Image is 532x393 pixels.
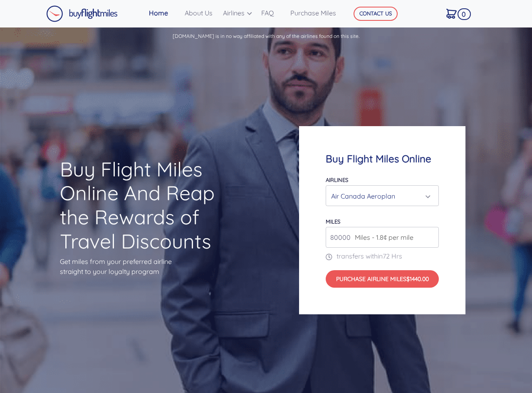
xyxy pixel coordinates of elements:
span: 0 [458,8,471,20]
a: About Us [181,5,220,21]
button: Air Canada Aeroplan [326,185,439,206]
img: Buy Flight Miles Logo [46,5,118,22]
h1: Buy Flight Miles Online And Reap the Rewards of Travel Discounts [60,157,233,253]
div: Air Canada Aeroplan [331,188,428,204]
a: Home [146,5,181,21]
label: miles [326,218,340,225]
span: $1440.00 [406,275,429,283]
button: CONTACT US [354,7,398,21]
p: Get miles from your preferred airline straight to your loyalty program [60,256,233,276]
button: Purchase Airline Miles$1440.00 [326,270,439,288]
h4: Buy Flight Miles Online [326,153,439,165]
a: Purchase Miles [287,5,341,21]
a: Airlines [220,5,258,21]
span: Miles - 1.8¢ per mile [351,232,413,242]
img: Cart [446,9,457,19]
span: 72 Hrs [383,252,402,260]
a: 0 [443,5,468,22]
a: Buy Flight Miles Logo [46,3,118,24]
p: transfers within [326,251,439,261]
a: FAQ [258,5,287,21]
label: Airlines [326,177,348,183]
